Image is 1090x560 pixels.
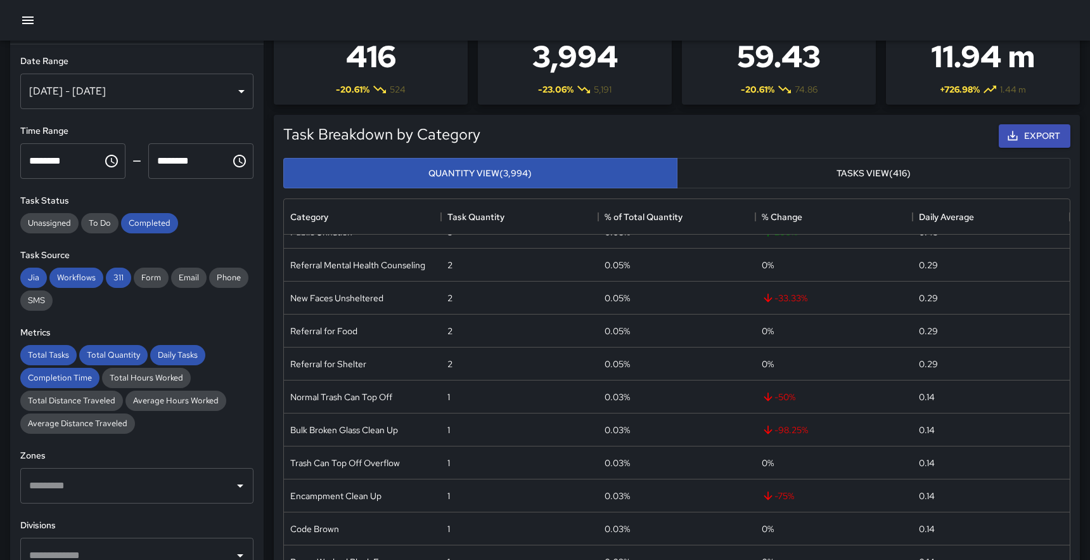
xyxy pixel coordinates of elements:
h6: Task Source [20,249,253,263]
div: Total Hours Worked [102,368,191,388]
div: 0.05% [605,292,630,304]
span: -20.61 % [336,83,369,96]
span: Workflows [49,272,103,283]
div: Completed [121,213,178,233]
button: Export [999,124,1070,148]
span: To Do [81,218,119,228]
div: 2 [447,325,452,337]
div: % Change [755,199,913,235]
h6: Zones [20,449,253,463]
span: SMS [20,295,53,306]
div: Total Distance Traveled [20,391,123,411]
h3: 3,994 [525,31,625,82]
div: Email [171,268,207,288]
button: Quantity View(3,994) [283,158,677,189]
span: 311 [106,272,131,283]
div: [DATE] - [DATE] [20,74,253,109]
span: 0 % [762,358,774,370]
div: % of Total Quantity [605,199,683,235]
span: Email [171,272,207,283]
div: 0.03% [605,424,630,436]
div: Form [134,268,169,288]
h3: 59.43 [729,31,828,82]
div: 2 [447,292,452,304]
div: 0.03% [605,391,630,403]
div: 1 [447,391,450,403]
div: 0.29 [919,358,938,370]
span: 524 [390,83,406,96]
span: Total Quantity [79,349,148,360]
span: Total Tasks [20,349,77,360]
div: 2 [447,259,452,271]
span: -50 % [762,391,795,403]
span: Unassigned [20,218,79,228]
div: 1 [447,457,450,469]
div: 311 [106,268,131,288]
div: 0.14 [919,457,935,469]
div: Trash Can Top Off Overflow [290,457,400,469]
div: Referral Mental Health Counseling [290,259,425,271]
div: Task Quantity [447,199,504,235]
div: Average Distance Traveled [20,413,135,434]
h5: Task Breakdown by Category [283,124,480,145]
span: -20.61 % [741,83,774,96]
button: Choose time, selected time is 12:00 AM [99,148,124,174]
div: Unassigned [20,213,79,233]
h6: Date Range [20,55,253,68]
span: Total Distance Traveled [20,395,123,406]
div: Daily Average [919,199,974,235]
button: Tasks View(416) [677,158,1071,189]
div: 0.05% [605,259,630,271]
div: 0.29 [919,292,938,304]
div: Workflows [49,268,103,288]
span: -33.33 % [762,292,807,304]
div: Normal Trash Can Top Off [290,391,392,403]
span: -75 % [762,490,794,502]
div: Jia [20,268,47,288]
div: Bulk Broken Glass Clean Up [290,424,398,436]
div: Category [290,199,328,235]
button: Open [231,477,249,495]
div: 0.03% [605,490,630,502]
h6: Metrics [20,326,253,340]
span: Completed [121,218,178,228]
span: Form [134,272,169,283]
div: 0.14 [919,523,935,535]
span: Average Hours Worked [125,395,226,406]
span: Completion Time [20,372,99,383]
div: SMS [20,290,53,311]
div: 0.05% [605,358,630,370]
div: Category [284,199,441,235]
div: 0.29 [919,259,938,271]
div: Completion Time [20,368,99,388]
span: 0 % [762,259,774,271]
span: 0 % [762,523,774,535]
div: 0.03% [605,523,630,535]
div: 0.05% [605,325,630,337]
span: 0 % [762,457,774,469]
div: 0.29 [919,325,938,337]
span: 1.44 m [1000,83,1026,96]
span: + 726.98 % [940,83,980,96]
span: 0 % [762,325,774,337]
h3: 11.94 m [923,31,1043,82]
span: -23.06 % [538,83,574,96]
span: Phone [209,272,248,283]
h6: Time Range [20,124,253,138]
div: Phone [209,268,248,288]
div: New Faces Unsheltered [290,292,383,304]
button: Choose time, selected time is 11:59 PM [227,148,252,174]
div: 0.14 [919,490,935,502]
div: To Do [81,213,119,233]
div: Average Hours Worked [125,391,226,411]
div: Task Quantity [441,199,598,235]
div: 1 [447,490,450,502]
span: Jia [20,272,47,283]
div: Referral for Food [290,325,357,337]
div: Daily Average [913,199,1070,235]
div: Daily Tasks [150,345,205,365]
div: Total Quantity [79,345,148,365]
div: Encampment Clean Up [290,490,381,502]
div: Code Brown [290,523,339,535]
span: -98.25 % [762,424,808,436]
